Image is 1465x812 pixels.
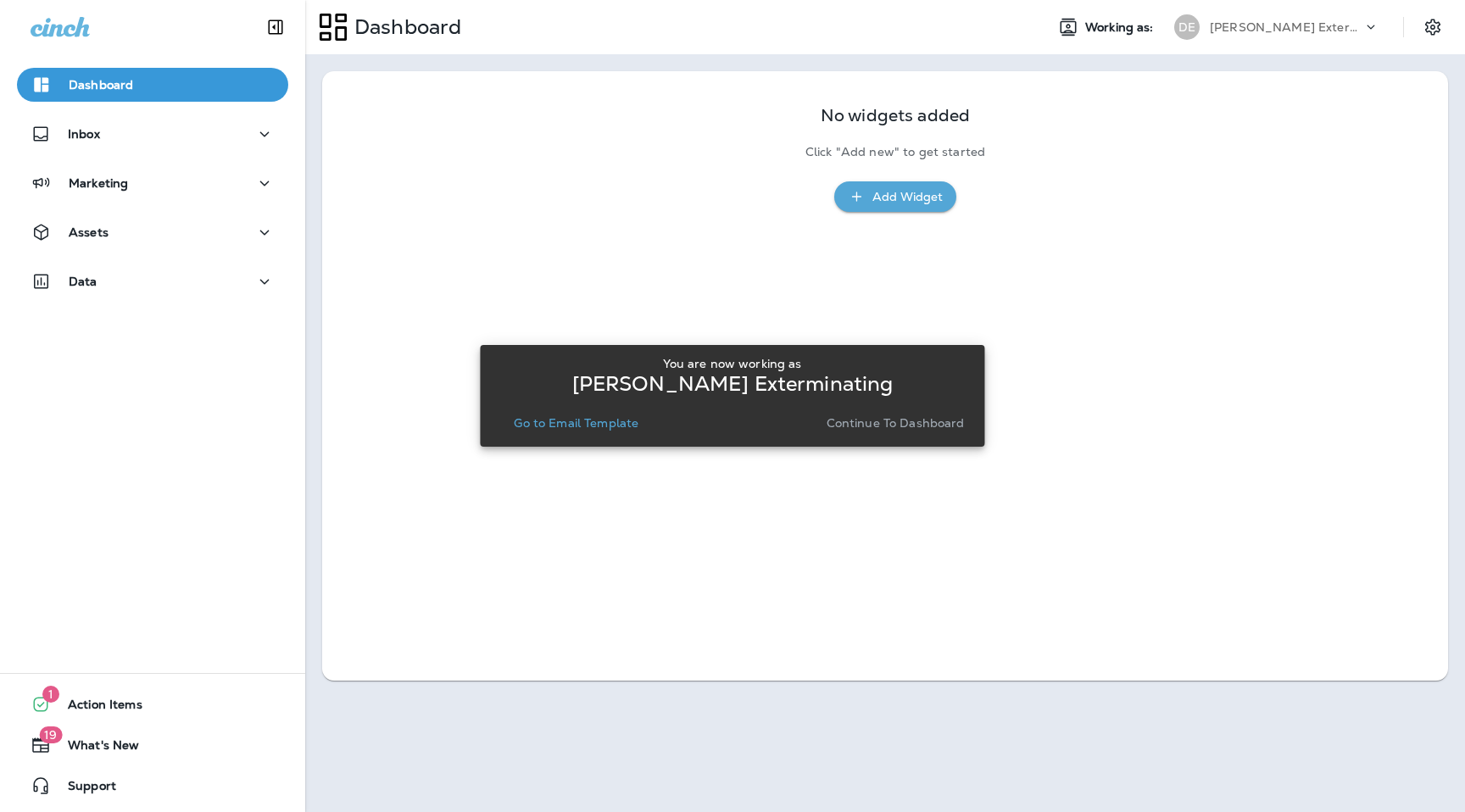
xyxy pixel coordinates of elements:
[17,166,288,200] button: Marketing
[17,117,288,151] button: Inbox
[572,377,894,391] p: [PERSON_NAME] Exterminating
[252,10,299,44] button: Collapse Sidebar
[69,275,97,288] p: Data
[1210,20,1362,34] p: [PERSON_NAME] Exterminating
[17,215,288,249] button: Assets
[514,416,638,430] p: Go to Email Template
[820,411,972,435] button: Continue to Dashboard
[17,68,288,102] button: Dashboard
[1174,14,1200,40] div: DE
[17,769,288,803] button: Support
[51,779,116,799] span: Support
[39,726,62,743] span: 19
[17,728,288,762] button: 19What's New
[69,225,109,239] p: Assets
[348,14,461,40] p: Dashboard
[51,738,139,759] span: What's New
[663,357,801,370] p: You are now working as
[827,416,965,430] p: Continue to Dashboard
[17,264,288,298] button: Data
[69,176,128,190] p: Marketing
[42,686,59,703] span: 1
[1418,12,1448,42] button: Settings
[1085,20,1157,35] span: Working as:
[69,78,133,92] p: Dashboard
[51,698,142,718] span: Action Items
[68,127,100,141] p: Inbox
[507,411,645,435] button: Go to Email Template
[17,687,288,721] button: 1Action Items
